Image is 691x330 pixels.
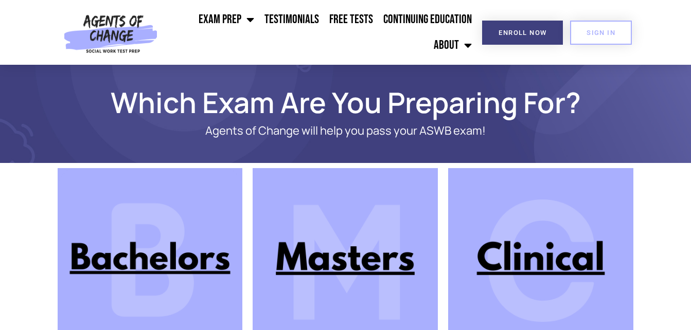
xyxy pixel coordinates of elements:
nav: Menu [162,7,477,58]
a: Continuing Education [378,7,477,32]
span: SIGN IN [587,29,615,36]
span: Enroll Now [499,29,546,36]
a: Free Tests [324,7,378,32]
a: About [429,32,477,58]
a: Testimonials [259,7,324,32]
a: SIGN IN [570,21,632,45]
a: Enroll Now [482,21,563,45]
h1: Which Exam Are You Preparing For? [52,90,639,114]
p: Agents of Change will help you pass your ASWB exam! [94,124,598,137]
a: Exam Prep [193,7,259,32]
